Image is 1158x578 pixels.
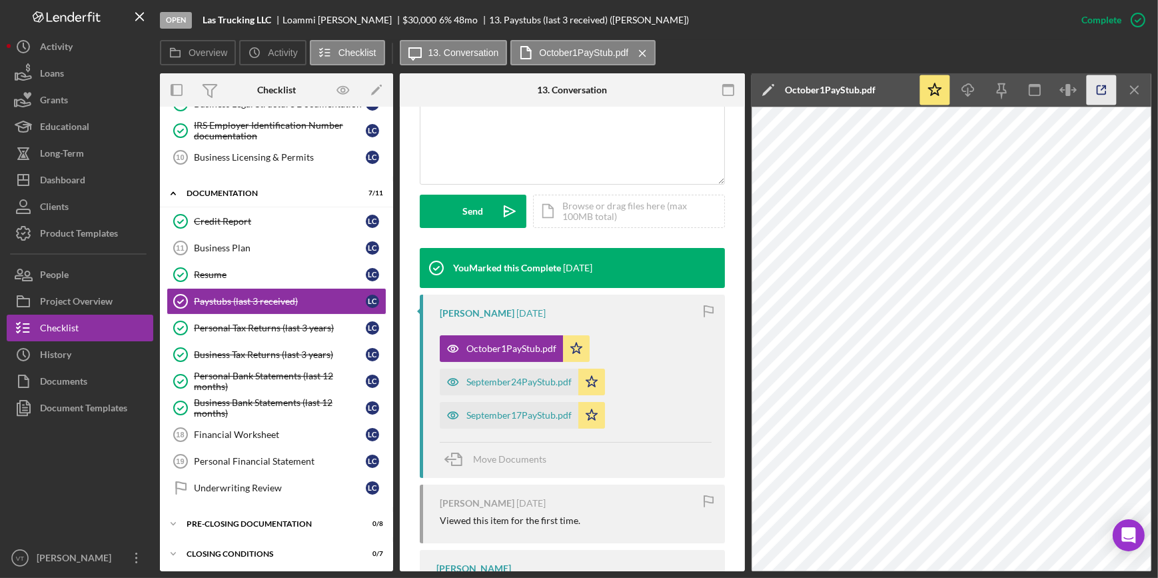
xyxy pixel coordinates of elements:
div: Complete [1081,7,1121,33]
button: Dashboard [7,167,153,193]
div: Activity [40,33,73,63]
tspan: 18 [176,431,184,439]
button: Checklist [310,40,385,65]
button: Long-Term [7,140,153,167]
div: Dashboard [40,167,85,197]
b: Las Trucking LLC [203,15,271,25]
div: L C [366,348,379,361]
div: October1PayStub.pdf [785,85,875,95]
div: L C [366,295,379,308]
button: Complete [1068,7,1151,33]
a: 19Personal Financial StatementLC [167,448,386,475]
div: L C [366,215,379,228]
label: 13. Conversation [428,47,499,58]
time: 2025-10-04 11:22 [563,263,592,273]
a: Personal Bank Statements (last 12 months)LC [167,368,386,395]
label: October1PayStub.pdf [539,47,628,58]
button: History [7,341,153,368]
button: Grants [7,87,153,113]
div: Open Intercom Messenger [1113,519,1145,551]
button: Activity [7,33,153,60]
div: Loammi [PERSON_NAME] [283,15,403,25]
div: 13. Conversation [538,85,608,95]
div: Loans [40,60,64,90]
div: [PERSON_NAME] [440,498,514,509]
div: Viewed this item for the first time. [440,515,580,526]
a: Project Overview [7,288,153,315]
label: Overview [189,47,227,58]
div: Business Licensing & Permits [194,152,366,163]
button: VT[PERSON_NAME] [7,545,153,571]
div: 6 % [439,15,452,25]
div: 13. Paystubs (last 3 received) ([PERSON_NAME]) [489,15,689,25]
div: Checklist [257,85,296,95]
span: Move Documents [473,453,546,465]
div: Checklist [40,315,79,345]
div: Open [160,12,192,29]
div: Paystubs (last 3 received) [194,296,366,307]
text: VT [16,555,24,562]
div: Business Tax Returns (last 3 years) [194,349,366,360]
a: Business Bank Statements (last 12 months)LC [167,395,386,421]
div: L C [366,428,379,441]
div: Project Overview [40,288,113,318]
div: Credit Report [194,216,366,227]
div: L C [366,321,379,335]
button: Document Templates [7,395,153,421]
tspan: 19 [176,457,184,465]
button: September17PayStub.pdf [440,402,605,429]
a: 11Business PlanLC [167,235,386,261]
label: Activity [268,47,297,58]
div: 7 / 11 [359,189,383,197]
div: September24PayStub.pdf [466,377,572,387]
tspan: 10 [176,153,184,161]
a: Business Tax Returns (last 3 years)LC [167,341,386,368]
div: History [40,341,71,371]
div: Closing Conditions [187,550,350,558]
a: Paystubs (last 3 received)LC [167,288,386,315]
div: Business Bank Statements (last 12 months) [194,397,366,419]
div: Personal Financial Statement [194,456,366,467]
div: L C [366,375,379,388]
tspan: 11 [176,244,184,252]
div: September17PayStub.pdf [466,410,572,421]
button: Documents [7,368,153,395]
div: Long-Term [40,140,84,170]
a: 10Business Licensing & PermitsLC [167,144,386,171]
div: L C [366,455,379,468]
button: Checklist [7,315,153,341]
a: ResumeLC [167,261,386,288]
div: People [40,261,69,291]
button: Overview [160,40,236,65]
div: You Marked this Complete [453,263,561,273]
a: Clients [7,193,153,220]
a: Personal Tax Returns (last 3 years)LC [167,315,386,341]
div: Educational [40,113,89,143]
div: Clients [40,193,69,223]
div: Document Templates [40,395,127,425]
div: IRS Employer Identification Number documentation [194,120,366,141]
a: Credit ReportLC [167,208,386,235]
div: Pre-Closing Documentation [187,520,350,528]
div: Business Plan [194,243,366,253]
time: 2025-10-04 03:12 [516,498,546,509]
div: L C [366,151,379,164]
div: October1PayStub.pdf [466,343,556,354]
div: [PERSON_NAME] [440,308,514,319]
div: Send [463,195,484,228]
button: People [7,261,153,288]
div: [PERSON_NAME] [436,563,511,574]
button: Move Documents [440,443,560,476]
button: Activity [239,40,306,65]
div: Product Templates [40,220,118,250]
div: Resume [194,269,366,280]
a: Product Templates [7,220,153,247]
div: L C [366,481,379,495]
div: 0 / 7 [359,550,383,558]
div: Grants [40,87,68,117]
